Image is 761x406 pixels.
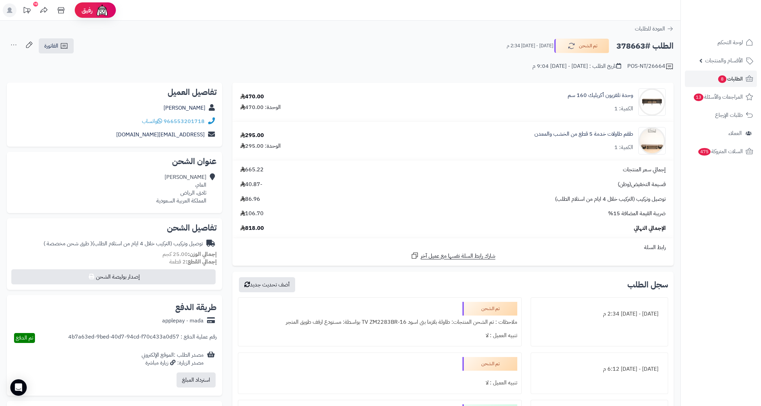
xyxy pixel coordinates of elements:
[635,25,674,33] a: العودة للطلبات
[635,25,665,33] span: العودة للطلبات
[169,258,217,266] small: 2 قطعة
[411,251,495,260] a: شارك رابط السلة نفسها مع عميل آخر
[568,91,633,99] a: وحدة تلفزيون أكريليك 160 سم
[44,239,92,248] span: ( طرق شحن مخصصة )
[44,42,58,50] span: الفاتورة
[12,157,217,165] h2: عنوان الشحن
[240,103,281,111] div: الوحدة: 470.00
[714,8,754,22] img: logo-2.png
[82,6,93,14] span: رفيق
[240,195,260,203] span: 86.96
[44,240,203,248] div: توصيل وتركيب (التركيب خلال 4 ايام من استلام الطلب)
[164,104,205,112] a: [PERSON_NAME]
[12,224,217,232] h2: تفاصيل الشحن
[177,372,216,387] button: استرداد المبلغ
[10,379,27,396] div: Open Intercom Messenger
[685,71,757,87] a: الطلبات8
[462,302,517,316] div: تم الشحن
[639,127,665,155] img: 1744704052-1-90x90.jpg
[728,128,742,138] span: العملاء
[685,125,757,142] a: العملاء
[188,250,217,258] strong: إجمالي الوزن:
[614,144,633,151] div: الكمية: 1
[240,181,262,188] span: -40.87
[164,117,205,125] a: 966553201718
[618,181,666,188] span: قسيمة التخفيض(وطن)
[162,250,217,258] small: 25.00 كجم
[175,303,217,311] h2: طريقة الدفع
[554,39,609,53] button: تم الشحن
[156,173,206,205] div: [PERSON_NAME] العام، ثادق، الرياض المملكة العربية السعودية
[718,75,727,83] span: 8
[240,93,264,101] div: 470.00
[242,329,517,342] div: تنبيه العميل : لا
[535,362,664,376] div: [DATE] - [DATE] 6:12 م
[95,3,109,17] img: ai-face.png
[242,316,517,329] div: ملاحظات : تم الشحن المنتجات: طاولة بلازما بنى اسود TV ZM2283BR-16 بواسطة: مستودع ارفف طويق المتجر
[116,131,205,139] a: [EMAIL_ADDRESS][DOMAIN_NAME]
[240,142,281,150] div: الوحدة: 295.00
[421,252,495,260] span: شارك رابط السلة نفسها مع عميل آخر
[68,333,217,343] div: رقم عملية الدفع : 4b7a63ed-9bed-40d7-94cd-f70c433a0d57
[240,224,264,232] span: 818.00
[614,105,633,113] div: الكمية: 1
[623,166,666,174] span: إجمالي سعر المنتجات
[555,195,666,203] span: توصيل وتركيب (التركيب خلال 4 ايام من استلام الطلب)
[240,166,264,174] span: 665.22
[627,62,674,71] div: POS-NT/26664
[634,224,666,232] span: الإجمالي النهائي
[39,38,74,53] a: الفاتورة
[693,93,704,101] span: 13
[18,3,35,19] a: تحديثات المنصة
[239,277,295,292] button: أضف تحديث جديد
[235,244,671,251] div: رابط السلة
[705,56,743,65] span: الأقسام والمنتجات
[693,92,743,102] span: المراجعات والأسئلة
[717,38,743,47] span: لوحة التحكم
[162,317,204,325] div: applepay - mada
[142,351,204,367] div: مصدر الطلب :الموقع الإلكتروني
[685,89,757,105] a: المراجعات والأسئلة13
[698,147,743,156] span: السلات المتروكة
[534,130,633,138] a: طقم طاولات خدمة 5 قطع من الخشب والمعدن
[12,88,217,96] h2: تفاصيل العميل
[33,2,38,7] div: 10
[507,42,553,49] small: [DATE] - [DATE] 2:34 م
[142,117,162,125] a: واتساب
[627,281,668,289] h3: سجل الطلب
[16,334,33,342] span: تم الدفع
[142,359,204,367] div: مصدر الزيارة: زيارة مباشرة
[11,269,216,284] button: إصدار بوليصة الشحن
[532,62,621,70] div: تاريخ الطلب : [DATE] - [DATE] 9:04 م
[715,110,743,120] span: طلبات الإرجاع
[698,148,711,156] span: 475
[685,34,757,51] a: لوحة التحكم
[240,132,264,139] div: 295.00
[242,376,517,390] div: تنبيه العميل : لا
[717,74,743,84] span: الطلبات
[608,210,666,218] span: ضريبة القيمة المضافة 15%
[462,357,517,371] div: تم الشحن
[186,258,217,266] strong: إجمالي القطع:
[616,39,674,53] h2: الطلب #378663
[535,307,664,321] div: [DATE] - [DATE] 2:34 م
[639,88,665,116] img: 1735739023-1735024904419-1708765043-220601011202-90x90.jpg
[240,210,264,218] span: 106.70
[685,143,757,160] a: السلات المتروكة475
[685,107,757,123] a: طلبات الإرجاع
